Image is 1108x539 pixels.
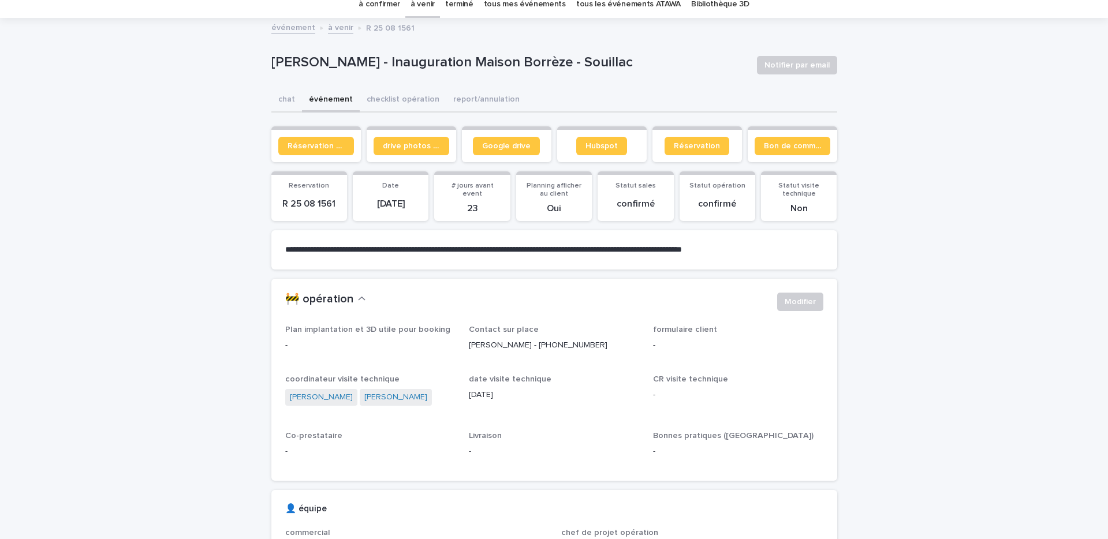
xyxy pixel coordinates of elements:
span: Bon de commande [764,142,821,150]
p: - [285,446,456,458]
span: Plan implantation et 3D utile pour booking [285,325,450,334]
span: Co-prestataire [285,432,342,440]
span: Hubspot [585,142,618,150]
span: Statut opération [689,182,745,189]
a: Réservation client [278,137,354,155]
a: drive photos coordinateur [374,137,449,155]
p: confirmé [605,199,666,209]
p: - [653,389,823,401]
span: Livraison [469,432,502,440]
p: R 25 08 1561 [366,21,415,33]
button: chat [271,88,302,113]
span: Réservation client [288,142,345,150]
button: checklist opération [360,88,446,113]
p: [PERSON_NAME] - Inauguration Maison Borrèze - Souillac [271,54,748,71]
span: Réservation [674,142,720,150]
span: Planning afficher au client [527,182,581,197]
a: à venir [328,20,353,33]
a: Hubspot [576,137,627,155]
span: commercial [285,529,330,537]
p: - [285,339,456,351]
span: Statut sales [615,182,656,189]
a: [PERSON_NAME] [364,391,427,403]
span: Contact sur place [469,325,539,334]
a: Bon de commande [755,137,830,155]
button: 🚧 opération [285,293,366,306]
span: Statut visite technique [778,182,819,197]
p: confirmé [687,199,748,209]
p: R 25 08 1561 [278,199,340,209]
button: Modifier [777,293,823,311]
h2: 🚧 opération [285,293,353,306]
span: chef de projet opération [561,529,658,537]
span: Date [382,182,399,189]
a: [PERSON_NAME] [290,391,353,403]
button: Notifier par email [757,56,837,74]
a: Réservation [665,137,729,155]
h2: 👤 équipe [285,504,327,514]
p: [PERSON_NAME] - [PHONE_NUMBER] [469,339,639,351]
span: Bonnes pratiques ([GEOGRAPHIC_DATA]) [653,432,814,440]
span: coordinateur visite technique [285,375,400,383]
p: 23 [441,203,503,214]
span: formulaire client [653,325,717,334]
span: Modifier [785,296,816,308]
p: Oui [523,203,585,214]
a: Google drive [473,137,540,155]
a: événement [271,20,315,33]
p: - [653,339,823,351]
button: report/annulation [446,88,527,113]
p: - [653,446,823,458]
span: Notifier par email [764,59,830,71]
p: Non [768,203,830,214]
button: événement [302,88,360,113]
span: # jours avant event [452,182,494,197]
p: [DATE] [360,199,421,209]
p: - [469,446,639,458]
span: drive photos coordinateur [383,142,440,150]
span: CR visite technique [653,375,728,383]
span: Reservation [289,182,329,189]
p: [DATE] [469,389,639,401]
span: date visite technique [469,375,551,383]
span: Google drive [482,142,531,150]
